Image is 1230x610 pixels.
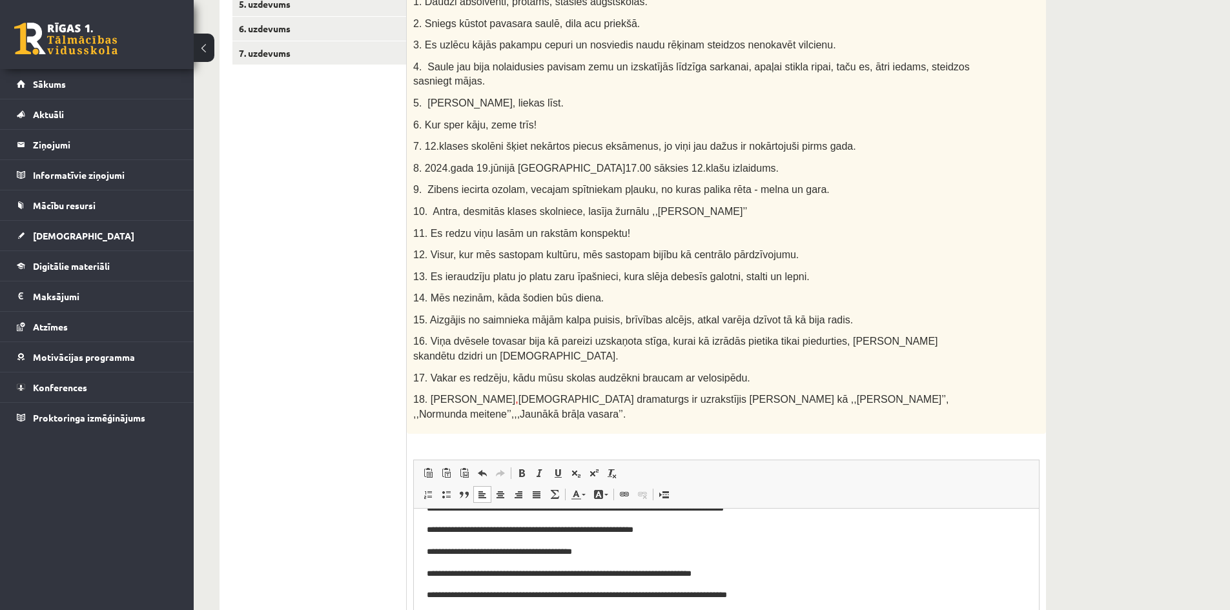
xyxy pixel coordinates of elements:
a: Align Right [509,486,528,503]
a: Justify [528,486,546,503]
span: 6. Kur sper kāju, zeme trīs! [413,119,537,130]
a: Insert Page Break for Printing [655,486,673,503]
span: [DEMOGRAPHIC_DATA] [33,230,134,241]
a: Insert/Remove Bulleted List [437,486,455,503]
span: 8. 2024.gada 19.jūnijā [GEOGRAPHIC_DATA]17.00 sāksies 12.klašu izlaidums. [413,163,779,174]
a: Ziņojumi [17,130,178,159]
a: 7. uzdevums [232,41,406,65]
span: 18. [PERSON_NAME] [DEMOGRAPHIC_DATA] dramaturgs ir uzrakstījis [PERSON_NAME] kā ,,[PERSON_NAME]’’... [413,394,949,420]
a: Undo (Ctrl+Z) [473,465,491,482]
span: 10. Antra, desmitās klases skolniece, lasīja žurnālu ,,[PERSON_NAME]’’ [413,206,747,217]
a: Italic (Ctrl+I) [531,465,549,482]
span: 11. Es redzu viņu lasām un rakstām konspektu! [413,228,630,239]
a: Subscript [567,465,585,482]
span: Sākums [33,78,66,90]
span: , [515,394,518,405]
a: Paste (Ctrl+V) [419,465,437,482]
span: Proktoringa izmēģinājums [33,412,145,423]
a: Remove Format [603,465,621,482]
span: 15. Aizgājis no saimnieka mājām kalpa puisis, brīvības alcējs, atkal varēja dzīvot tā kā bija radis. [413,314,853,325]
legend: Informatīvie ziņojumi [33,160,178,190]
a: Informatīvie ziņojumi [17,160,178,190]
a: Superscript [585,465,603,482]
a: Konferences [17,372,178,402]
a: Block Quote [455,486,473,503]
span: 2. Sniegs kūstot pavasara saulē, dila acu priekšā. [413,18,640,29]
span: 16. Viņa dvēsele tovasar bija kā pareizi uzskaņota stīga, kurai kā izrādās pietika tikai piedurti... [413,336,938,361]
a: Bold (Ctrl+B) [513,465,531,482]
span: 7. 12.klases skolēni šķiet nekārtos piecus eksāmenus, jo viņi jau dažus ir nokārtojuši pirms gada. [413,141,856,152]
span: 12. Visur, kur mēs sastopam kultūru, mēs sastopam bijību kā centrālo pārdzīvojumu. [413,249,799,260]
a: Mācību resursi [17,190,178,220]
a: Center [491,486,509,503]
a: Underline (Ctrl+U) [549,465,567,482]
a: Text Color [567,486,589,503]
span: 9. Zibens iecirta ozolam, vecajam spītniekam pļauku, no kuras palika rēta - melna un gara. [413,184,830,195]
a: Paste from Word [455,465,473,482]
a: Aktuāli [17,99,178,129]
span: Mācību resursi [33,199,96,211]
span: 13. Es ieraudzīju platu jo platu zaru īpašnieci, kura slēja debesīs galotni, stalti un lepni. [413,271,810,282]
a: Background Color [589,486,612,503]
a: Redo (Ctrl+Y) [491,465,509,482]
a: Unlink [633,486,651,503]
span: 4. Saule jau bija nolaidusies pavisam zemu un izskatījās līdzīga sarkanai, apaļai stikla ripai, t... [413,61,970,87]
a: [DEMOGRAPHIC_DATA] [17,221,178,250]
a: Atzīmes [17,312,178,341]
span: Motivācijas programma [33,351,135,363]
a: Align Left [473,486,491,503]
span: 14. Mēs nezinām, kāda šodien būs diena. [413,292,604,303]
span: 5. [PERSON_NAME], liekas līst. [413,97,564,108]
a: Proktoringa izmēģinājums [17,403,178,432]
legend: Maksājumi [33,281,178,311]
span: Aktuāli [33,108,64,120]
a: Math [546,486,564,503]
a: Maksājumi [17,281,178,311]
a: Motivācijas programma [17,342,178,372]
a: Link (Ctrl+K) [615,486,633,503]
a: Paste as plain text (Ctrl+Shift+V) [437,465,455,482]
span: Atzīmes [33,321,68,332]
a: Insert/Remove Numbered List [419,486,437,503]
span: Digitālie materiāli [33,260,110,272]
a: 6. uzdevums [232,17,406,41]
a: Rīgas 1. Tālmācības vidusskola [14,23,118,55]
a: Sākums [17,69,178,99]
span: 3. Es uzlēcu kājās pakampu cepuri un nosviedis naudu rēķinam steidzos nenokavēt vilcienu. [413,39,836,50]
span: Konferences [33,381,87,393]
legend: Ziņojumi [33,130,178,159]
span: 17. Vakar es redzēju, kādu mūsu skolas audzēkni braucam ar velosipēdu. [413,372,750,383]
a: Digitālie materiāli [17,251,178,281]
